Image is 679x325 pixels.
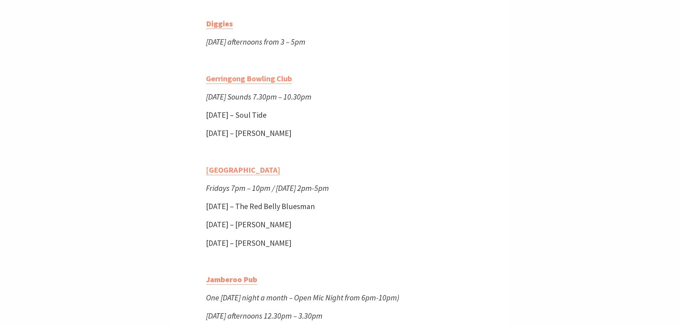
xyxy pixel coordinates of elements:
p: [DATE] – The Red Belly Bluesman [206,200,473,213]
p: [DATE] – [PERSON_NAME] [206,127,473,139]
em: [DATE] afternoons from 3 – 5pm [206,37,305,47]
em: One [DATE] night a month – Open Mic Night from 6pm-10pm) [206,293,399,303]
a: Gerringong Bowling Club [206,73,292,84]
a: Jamberoo Pub [206,274,257,285]
p: [DATE] – [PERSON_NAME] [206,237,473,249]
em: [DATE] Sounds 7.30pm – 10.30pm [206,92,312,102]
em: Fridays 7pm – 10pm / [DATE] 2pm-5pm [206,183,329,193]
a: Diggies [206,19,233,29]
p: [DATE] – Soul Tide [206,109,473,121]
em: [DATE] afternoons 12.30pm – 3.30pm [206,311,323,321]
p: [DATE] – [PERSON_NAME] [206,218,473,231]
a: [GEOGRAPHIC_DATA] [206,165,280,175]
